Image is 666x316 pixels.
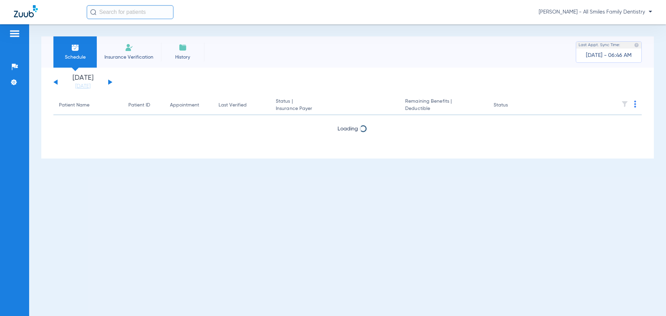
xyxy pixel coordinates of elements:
[62,83,104,90] a: [DATE]
[9,29,20,38] img: hamburger-icon
[128,102,150,109] div: Patient ID
[634,43,639,48] img: last sync help info
[170,102,207,109] div: Appointment
[59,102,117,109] div: Patient Name
[338,126,358,132] span: Loading
[71,43,79,52] img: Schedule
[59,102,89,109] div: Patient Name
[270,96,400,115] th: Status |
[170,102,199,109] div: Appointment
[586,52,632,59] span: [DATE] - 06:46 AM
[579,42,620,49] span: Last Appt. Sync Time:
[405,105,482,112] span: Deductible
[621,101,628,108] img: filter.svg
[219,102,265,109] div: Last Verified
[87,5,173,19] input: Search for patients
[539,9,652,16] span: [PERSON_NAME] - All Smiles Family Dentistry
[59,54,92,61] span: Schedule
[125,43,133,52] img: Manual Insurance Verification
[219,102,247,109] div: Last Verified
[634,101,636,108] img: group-dot-blue.svg
[400,96,488,115] th: Remaining Benefits |
[179,43,187,52] img: History
[14,5,38,17] img: Zuub Logo
[90,9,96,15] img: Search Icon
[488,96,535,115] th: Status
[102,54,156,61] span: Insurance Verification
[276,105,394,112] span: Insurance Payer
[166,54,199,61] span: History
[62,75,104,90] li: [DATE]
[128,102,159,109] div: Patient ID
